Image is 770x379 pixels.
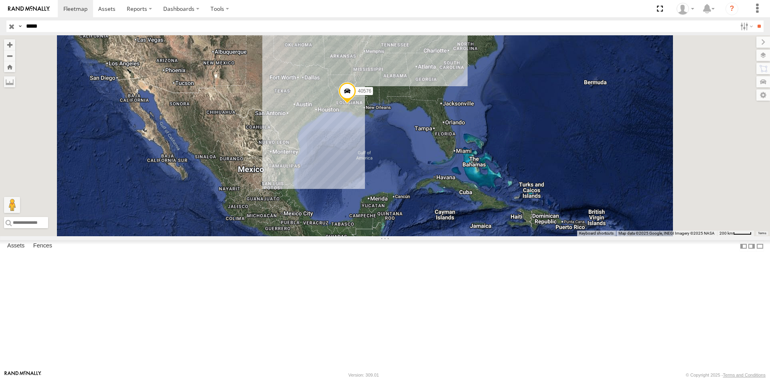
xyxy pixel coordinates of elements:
label: Search Filter Options [737,20,754,32]
a: Terms (opens in new tab) [758,232,766,235]
i: ? [725,2,738,15]
img: rand-logo.svg [8,6,50,12]
a: Visit our Website [4,371,41,379]
button: Zoom out [4,50,15,61]
label: Search Query [17,20,23,32]
label: Dock Summary Table to the Left [740,240,748,252]
label: Fences [29,241,56,252]
div: Carlos Ortiz [674,3,697,15]
button: Map Scale: 200 km per 42 pixels [717,231,754,236]
button: Keyboard shortcuts [579,231,614,236]
span: Map data ©2025 Google, INEGI Imagery ©2025 NASA [618,231,715,235]
span: 40576 [358,88,371,94]
label: Measure [4,76,15,87]
button: Drag Pegman onto the map to open Street View [4,197,20,213]
label: Hide Summary Table [756,240,764,252]
button: Zoom in [4,39,15,50]
span: 200 km [719,231,733,235]
label: Assets [3,241,28,252]
button: Zoom Home [4,61,15,72]
div: © Copyright 2025 - [686,373,766,377]
a: Terms and Conditions [723,373,766,377]
div: Version: 309.01 [349,373,379,377]
label: Dock Summary Table to the Right [748,240,756,252]
label: Map Settings [756,89,770,101]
